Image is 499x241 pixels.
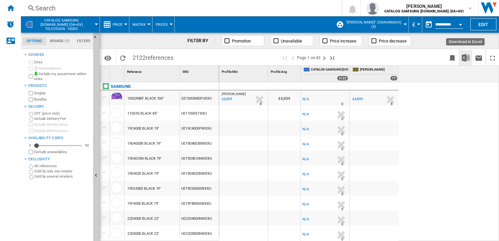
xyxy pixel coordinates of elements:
span: [PERSON_NAME] [222,92,246,96]
div: 100QN80F BLACK 100" [127,91,164,106]
div: Delivery Time : 0 day [341,131,343,137]
label: All references [34,164,90,169]
input: Include my assortment within stats [29,72,33,81]
input: All references [29,165,33,169]
span: Promotion [232,39,251,43]
input: Include Delivery Fee [29,117,33,121]
div: N/A [302,111,309,118]
button: First page [281,50,289,65]
div: N/A [302,186,309,193]
button: CATALOG SAMSUNG [DOMAIN_NAME] (DA+AV)Television - video [36,16,94,33]
label: Bundles [34,97,90,102]
span: Unavailable [281,39,302,43]
div: Search [35,4,325,13]
span: [PERSON_NAME] [360,67,397,73]
div: € [412,16,419,33]
label: Exclude unavailables [34,150,90,154]
div: 19C4000 BLACK 19" [127,121,159,136]
md-slider: Availability [34,142,82,149]
label: Marketplaces [34,66,90,71]
button: Open calendar [455,18,466,29]
button: >Previous page [289,50,297,65]
div: €4,899 [352,97,362,101]
div: Profile Avg Sort None [269,66,300,76]
div: Delivery Time : 0 day [341,161,343,168]
div: N/A [302,171,309,178]
input: Sold by only one retailer [29,170,33,174]
div: UE19ES4000WXXU [180,181,219,196]
div: UE110S9STXXU [180,105,219,120]
span: [PERSON_NAME] [384,3,464,9]
button: Send this report by email [472,50,485,65]
span: Page 1 on 43 [297,50,320,65]
span: references [146,54,173,61]
div: 19D4010N BLACK 19" [127,151,162,166]
div: N/A [302,156,309,163]
button: Price [113,16,126,33]
div: UE19D4003BWXXU [180,136,219,151]
button: Unavailable [271,36,313,46]
div: Delivery Time : 0 day [341,206,343,213]
label: Sold by only one retailer [34,169,90,174]
div: FILTER BY [187,38,215,44]
input: Marketplaces [29,66,33,71]
button: Download in Excel [459,50,472,65]
md-menu: Currency [409,16,422,33]
div: Last updated : Tuesday, 12 August 2025 22:17 [221,96,232,103]
label: Singles [34,91,90,96]
div: Click to filter on that brand [111,83,131,90]
label: Include my assortment within stats [34,72,90,82]
md-tab-item: Brands (1) [46,37,73,45]
div: UE19D4010NWXXU [180,151,219,166]
input: Display delivery price [29,150,33,154]
div: Sort None [126,66,180,76]
button: Prices [156,16,171,33]
div: 90 [83,143,90,148]
button: Last page [328,50,336,65]
label: Include Delivery Fee [34,116,90,121]
button: "[PERSON_NAME]" (ckavanagh) (3) [345,16,405,33]
span: Reference [127,70,141,73]
button: Maximize [486,50,499,65]
b: CATALOG SAMSUNG [DOMAIN_NAME] (DA+AV) [384,9,464,13]
label: OFF (price only) [34,111,90,116]
div: 19F4000 BLACK 19" [127,196,159,211]
div: Products [28,83,90,88]
span: Profile Min [222,70,238,73]
div: Delivery Time : 0 day [341,146,343,153]
div: Sort None [181,66,219,76]
div: UE19D4020NWXXU [180,166,219,181]
div: Sort None [111,66,124,76]
span: "[PERSON_NAME]" (ckavanagh) (3) [345,20,402,29]
div: UE22D4000NWXXU [180,211,219,226]
div: SKU Sort None [181,66,219,76]
span: CATALOG SAMSUNG UK.IE (DA+AV):Television - video [36,18,87,31]
div: Delivery Time : 8 days [260,101,262,107]
input: Singles [29,91,33,95]
img: mysite-bg-18x18.png [34,72,38,75]
input: Include delivery price [29,122,33,127]
div: 19D4020 BLACK 19" [127,166,159,181]
button: Hide [93,33,101,44]
div: 19D4003B BLACK 19" [127,136,161,151]
label: Display delivery price [34,128,90,133]
div: QE100QN80FUXXU [180,90,219,105]
span: CATALOG SAMSUNG [DOMAIN_NAME] (DA+AV) [311,67,348,73]
button: Options [101,52,114,64]
div: 77 offers sold by IE HARVEY NORMAN [390,76,397,81]
label: Sites [34,60,90,65]
input: OFF (price only) [29,112,33,116]
button: md-calendar [422,18,435,31]
span: Price [113,23,122,27]
img: alerts-logo.svg [7,20,14,28]
div: Delivery Time : 0 day [341,191,343,198]
span: Profile Avg [271,70,287,73]
div: Price [103,16,126,33]
input: Bundles [29,97,33,102]
input: Sites [29,60,33,64]
div: N/A [302,96,309,103]
div: Sort None [220,66,268,76]
label: Sold by several retailers [34,174,90,179]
